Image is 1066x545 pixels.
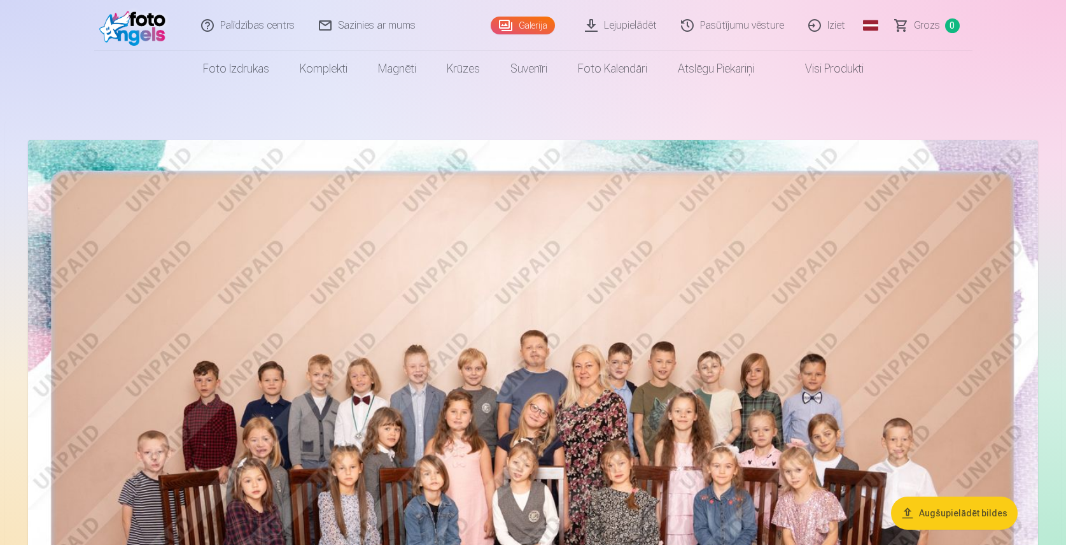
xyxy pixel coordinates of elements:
[491,17,555,34] a: Galerija
[769,51,879,87] a: Visi produkti
[945,18,960,33] span: 0
[363,51,431,87] a: Magnēti
[891,497,1018,530] button: Augšupielādēt bildes
[914,18,940,33] span: Grozs
[495,51,563,87] a: Suvenīri
[99,5,172,46] img: /fa1
[188,51,284,87] a: Foto izdrukas
[563,51,663,87] a: Foto kalendāri
[431,51,495,87] a: Krūzes
[284,51,363,87] a: Komplekti
[663,51,769,87] a: Atslēgu piekariņi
